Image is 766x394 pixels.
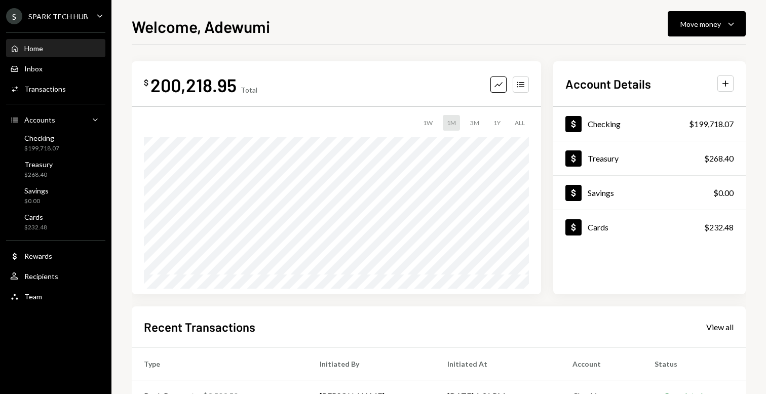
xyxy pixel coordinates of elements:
a: Checking$199,718.07 [553,107,746,141]
a: Cards$232.48 [553,210,746,244]
div: Savings [24,186,49,195]
a: Treasury$268.40 [6,157,105,181]
h2: Account Details [565,75,651,92]
a: Accounts [6,110,105,129]
th: Initiated By [308,347,435,380]
div: Team [24,292,42,301]
div: Accounts [24,115,55,124]
h2: Recent Transactions [144,319,255,335]
th: Type [132,347,308,380]
a: Savings$0.00 [6,183,105,208]
th: Initiated At [435,347,560,380]
div: Treasury [24,160,53,169]
th: Status [642,347,746,380]
div: $0.00 [713,187,734,199]
a: Rewards [6,247,105,265]
div: Home [24,44,43,53]
a: Cards$232.48 [6,210,105,234]
div: Cards [24,213,47,221]
a: Team [6,287,105,305]
div: $199,718.07 [24,144,59,153]
a: Transactions [6,80,105,98]
div: $199,718.07 [689,118,734,130]
div: View all [706,322,734,332]
a: Treasury$268.40 [553,141,746,175]
div: 3M [466,115,483,131]
a: Inbox [6,59,105,77]
div: Total [241,86,257,94]
div: Cards [588,222,608,232]
div: Treasury [588,153,619,163]
div: ALL [511,115,529,131]
div: Rewards [24,252,52,260]
th: Account [560,347,642,380]
div: $232.48 [704,221,734,233]
div: $0.00 [24,197,49,206]
a: Recipients [6,267,105,285]
div: 1M [443,115,460,131]
div: $268.40 [24,171,53,179]
div: Savings [588,188,614,198]
button: Move money [668,11,746,36]
a: Checking$199,718.07 [6,131,105,155]
div: $268.40 [704,152,734,165]
h1: Welcome, Adewumi [132,16,270,36]
a: Savings$0.00 [553,176,746,210]
div: Checking [24,134,59,142]
div: Move money [680,19,721,29]
div: S [6,8,22,24]
div: 200,218.95 [150,73,237,96]
div: Transactions [24,85,66,93]
div: 1Y [489,115,505,131]
div: $ [144,77,148,88]
div: Inbox [24,64,43,73]
div: Checking [588,119,621,129]
div: Recipients [24,272,58,281]
div: SPARK TECH HUB [28,12,88,21]
a: View all [706,321,734,332]
div: $232.48 [24,223,47,232]
a: Home [6,39,105,57]
div: 1W [419,115,437,131]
